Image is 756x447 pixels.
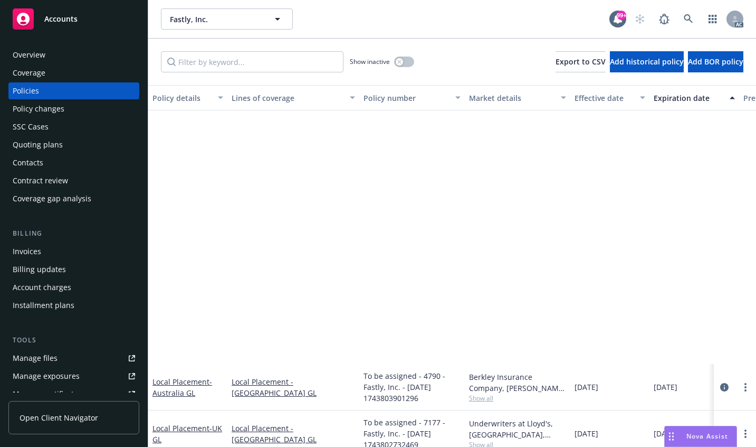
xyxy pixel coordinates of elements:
[469,92,554,104] div: Market details
[8,4,139,34] a: Accounts
[13,279,71,296] div: Account charges
[8,46,139,63] a: Overview
[8,335,139,346] div: Tools
[13,297,74,314] div: Installment plans
[170,14,261,25] span: Fastly, Inc.
[152,423,222,444] a: Local Placement
[739,381,752,394] a: more
[556,57,606,67] span: Export to CSV
[654,92,723,104] div: Expiration date
[654,8,675,30] a: Report a Bug
[13,243,41,260] div: Invoices
[654,428,677,439] span: [DATE]
[363,92,449,104] div: Policy number
[13,46,45,63] div: Overview
[161,51,343,72] input: Filter by keyword...
[8,297,139,314] a: Installment plans
[13,100,64,117] div: Policy changes
[8,118,139,135] a: SSC Cases
[556,51,606,72] button: Export to CSV
[575,428,598,439] span: [DATE]
[610,57,684,67] span: Add historical policy
[617,11,626,20] div: 99+
[152,377,212,398] span: - Australia GL
[232,92,343,104] div: Lines of coverage
[161,8,293,30] button: Fastly, Inc.
[575,381,598,393] span: [DATE]
[13,136,63,153] div: Quoting plans
[629,8,650,30] a: Start snowing
[8,261,139,278] a: Billing updates
[665,426,678,446] div: Drag to move
[13,386,82,403] div: Manage certificates
[359,85,465,110] button: Policy number
[152,92,212,104] div: Policy details
[13,190,91,207] div: Coverage gap analysis
[20,412,98,423] span: Open Client Navigator
[8,350,139,367] a: Manage files
[232,376,355,398] a: Local Placement - [GEOGRAPHIC_DATA] GL
[152,377,212,398] a: Local Placement
[363,370,461,404] span: To be assigned - 4790 - Fastly, Inc. - [DATE] 1743803901296
[13,261,66,278] div: Billing updates
[469,418,566,440] div: Underwriters at Lloyd's, [GEOGRAPHIC_DATA], [PERSON_NAME] of [GEOGRAPHIC_DATA]
[13,172,68,189] div: Contract review
[664,426,737,447] button: Nova Assist
[8,190,139,207] a: Coverage gap analysis
[44,15,78,23] span: Accounts
[8,154,139,171] a: Contacts
[232,423,355,445] a: Local Placement - [GEOGRAPHIC_DATA] GL
[8,100,139,117] a: Policy changes
[465,85,570,110] button: Market details
[688,57,743,67] span: Add BOR policy
[678,8,699,30] a: Search
[8,279,139,296] a: Account charges
[610,51,684,72] button: Add historical policy
[649,85,739,110] button: Expiration date
[469,371,566,394] div: Berkley Insurance Company, [PERSON_NAME] Corporation, Berkley Technology Underwriters (Internatio...
[8,82,139,99] a: Policies
[13,368,80,385] div: Manage exposures
[575,92,634,104] div: Effective date
[8,386,139,403] a: Manage certificates
[13,118,49,135] div: SSC Cases
[148,85,227,110] button: Policy details
[13,350,58,367] div: Manage files
[8,368,139,385] a: Manage exposures
[8,64,139,81] a: Coverage
[8,172,139,189] a: Contract review
[13,82,39,99] div: Policies
[686,432,728,441] span: Nova Assist
[718,381,731,394] a: circleInformation
[570,85,649,110] button: Effective date
[13,154,43,171] div: Contacts
[227,85,359,110] button: Lines of coverage
[688,51,743,72] button: Add BOR policy
[8,228,139,239] div: Billing
[13,64,45,81] div: Coverage
[702,8,723,30] a: Switch app
[350,57,390,66] span: Show inactive
[654,381,677,393] span: [DATE]
[469,394,566,403] span: Show all
[8,136,139,153] a: Quoting plans
[8,243,139,260] a: Invoices
[152,423,222,444] span: - UK GL
[739,427,752,440] a: more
